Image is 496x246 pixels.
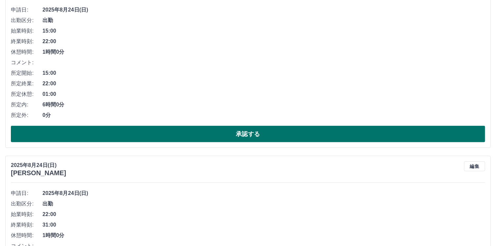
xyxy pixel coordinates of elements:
[42,69,485,77] span: 15:00
[42,189,485,197] span: 2025年8月24日(日)
[11,101,42,109] span: 所定内:
[11,16,42,24] span: 出勤区分:
[42,221,485,229] span: 31:00
[464,161,485,171] button: 編集
[42,48,485,56] span: 1時間0分
[11,169,66,177] h3: [PERSON_NAME]
[42,27,485,35] span: 15:00
[11,210,42,218] span: 始業時刻:
[11,200,42,208] span: 出勤区分:
[11,27,42,35] span: 始業時刻:
[42,101,485,109] span: 6時間0分
[42,80,485,88] span: 22:00
[42,200,485,208] span: 出勤
[42,6,485,14] span: 2025年8月24日(日)
[11,221,42,229] span: 終業時刻:
[11,59,42,67] span: コメント:
[42,90,485,98] span: 01:00
[42,111,485,119] span: 0分
[11,80,42,88] span: 所定終業:
[11,38,42,45] span: 終業時刻:
[11,126,485,142] button: 承認する
[11,232,42,239] span: 休憩時間:
[11,161,66,169] p: 2025年8月24日(日)
[11,48,42,56] span: 休憩時間:
[42,232,485,239] span: 1時間0分
[42,38,485,45] span: 22:00
[42,16,485,24] span: 出勤
[42,210,485,218] span: 22:00
[11,111,42,119] span: 所定外:
[11,189,42,197] span: 申請日:
[11,69,42,77] span: 所定開始:
[11,90,42,98] span: 所定休憩:
[11,6,42,14] span: 申請日:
